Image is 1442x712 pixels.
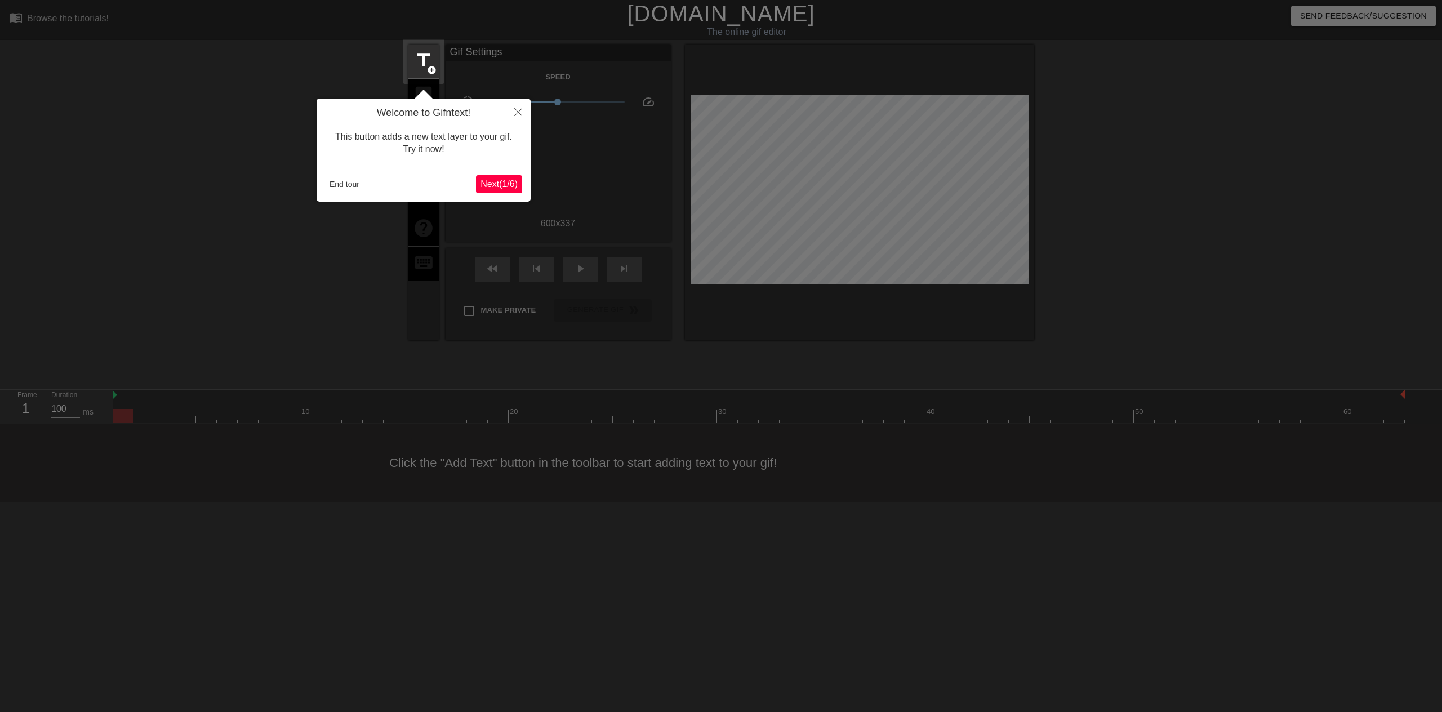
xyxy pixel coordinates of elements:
[476,175,522,193] button: Next
[325,176,364,193] button: End tour
[325,107,522,119] h4: Welcome to Gifntext!
[480,179,518,189] span: Next ( 1 / 6 )
[325,119,522,167] div: This button adds a new text layer to your gif. Try it now!
[506,99,531,124] button: Close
